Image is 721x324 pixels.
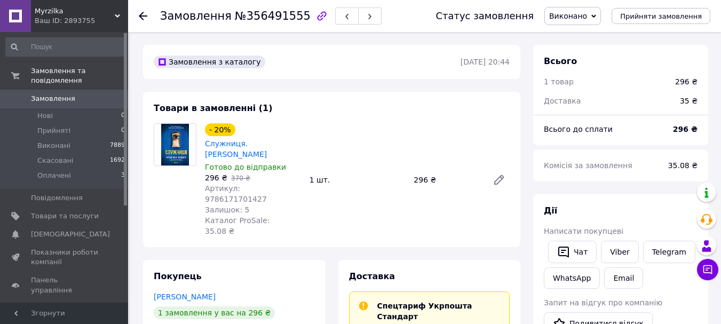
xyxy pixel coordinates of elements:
span: Комісія за замовлення [544,161,632,170]
span: Прийняті [37,126,70,136]
span: Скасовані [37,156,74,165]
span: Запит на відгук про компанію [544,298,662,307]
a: Редагувати [488,169,510,191]
a: WhatsApp [544,267,600,289]
div: Замовлення з каталогу [154,56,265,68]
span: Товари та послуги [31,211,99,221]
a: [PERSON_NAME] [154,293,216,301]
span: Товари в замовленні (1) [154,103,273,113]
span: Повідомлення [31,193,83,203]
span: 1 товар [544,77,574,86]
span: Доставка [349,271,395,281]
span: Виконано [549,12,587,20]
b: 296 ₴ [673,125,698,133]
span: 3 [121,171,125,180]
span: Всього до сплати [544,125,613,133]
div: - 20% [205,123,235,136]
div: Повернутися назад [139,11,147,21]
button: Прийняти замовлення [612,8,710,24]
span: Артикул: 9786171701427 [205,184,267,203]
span: [DEMOGRAPHIC_DATA] [31,230,110,239]
span: Спецтариф Укрпошта Стандарт [377,302,472,321]
button: Чат з покупцем [697,259,718,280]
span: Каталог ProSale: 35.08 ₴ [205,216,270,235]
span: Готово до відправки [205,163,286,171]
button: Чат [548,241,597,263]
span: 35.08 ₴ [668,161,698,170]
span: Дії [544,206,557,216]
span: Виконані [37,141,70,151]
span: №356491555 [235,10,311,22]
div: 1 шт. [305,172,410,187]
a: Служниця. [PERSON_NAME] [205,139,267,159]
div: Статус замовлення [435,11,534,21]
span: Myrzilka [35,6,115,16]
span: 7889 [110,141,125,151]
span: Всього [544,56,577,66]
time: [DATE] 20:44 [461,58,510,66]
span: 0 [121,111,125,121]
span: Панель управління [31,275,99,295]
span: Оплачені [37,171,71,180]
button: Email [604,267,643,289]
div: Ваш ID: 2893755 [35,16,128,26]
a: Viber [601,241,638,263]
img: Служниця. Фріда Мак-Фадден [161,124,188,165]
div: 296 ₴ [675,76,698,87]
div: 296 ₴ [409,172,484,187]
span: Нові [37,111,53,121]
span: 296 ₴ [205,173,227,182]
span: Залишок: 5 [205,206,250,214]
span: 0 [121,126,125,136]
span: Замовлення та повідомлення [31,66,128,85]
span: Замовлення [31,94,75,104]
span: Прийняти замовлення [620,12,702,20]
span: Доставка [544,97,581,105]
span: 370 ₴ [231,175,250,182]
span: 1692 [110,156,125,165]
span: Написати покупцеві [544,227,623,235]
span: Замовлення [160,10,232,22]
a: Telegram [643,241,695,263]
span: Покупець [154,271,202,281]
span: Показники роботи компанії [31,248,99,267]
div: 1 замовлення у вас на 296 ₴ [154,306,275,319]
div: 35 ₴ [674,89,704,113]
input: Пошук [5,37,126,57]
